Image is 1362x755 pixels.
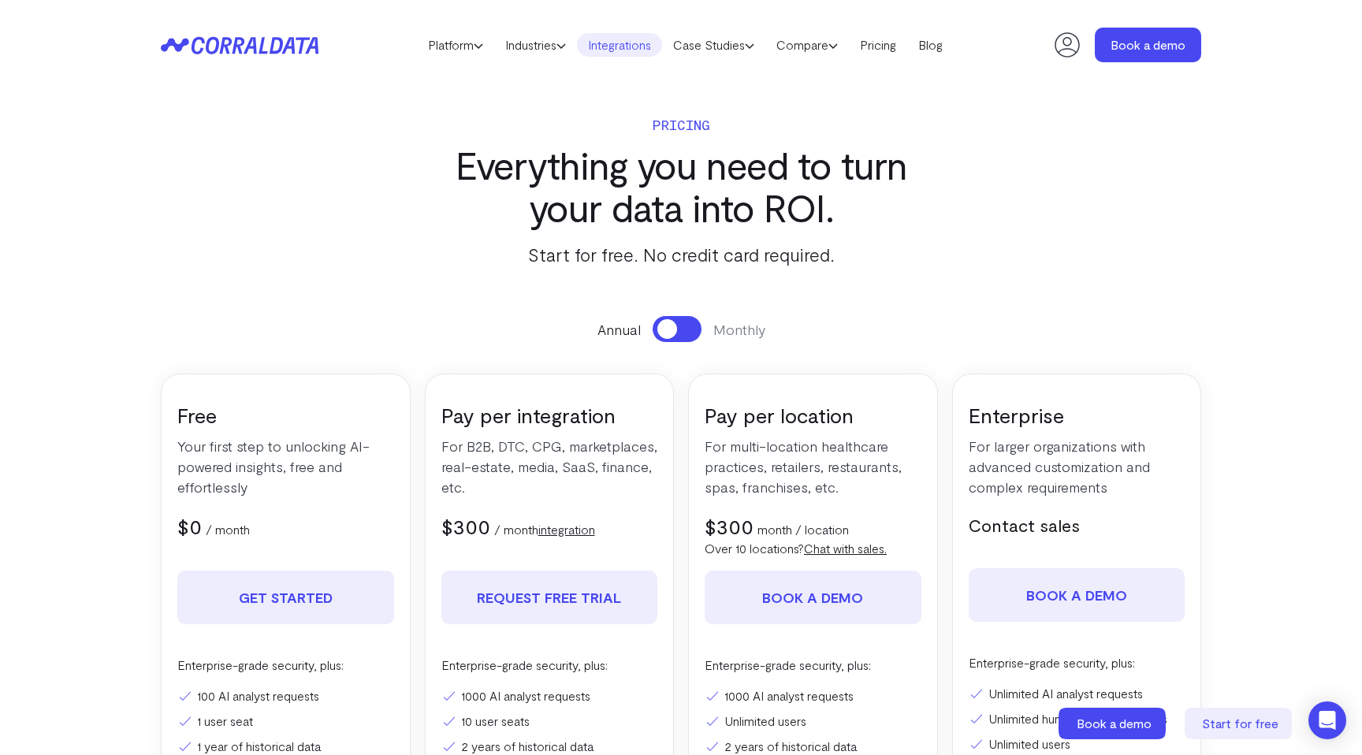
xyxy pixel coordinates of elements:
[907,33,954,57] a: Blog
[177,686,394,705] li: 100 AI analyst requests
[713,319,765,340] span: Monthly
[969,513,1185,537] h5: Contact sales
[969,402,1185,428] h3: Enterprise
[1202,716,1278,731] span: Start for free
[969,568,1185,622] a: Book a demo
[441,571,658,624] a: REQUEST FREE TRIAL
[765,33,849,57] a: Compare
[757,520,849,539] p: month / location
[425,143,937,229] h3: Everything you need to turn your data into ROI.
[1308,701,1346,739] div: Open Intercom Messenger
[494,33,577,57] a: Industries
[441,712,658,731] li: 10 user seats
[441,656,658,675] p: Enterprise-grade security, plus:
[969,735,1185,753] li: Unlimited users
[425,113,937,136] p: Pricing
[177,571,394,624] a: Get Started
[494,520,595,539] p: / month
[441,686,658,705] li: 1000 AI analyst requests
[441,436,658,497] p: For B2B, DTC, CPG, marketplaces, real-estate, media, SaaS, finance, etc.
[705,514,754,538] span: $300
[425,240,937,269] p: Start for free. No credit card required.
[705,571,921,624] a: Book a demo
[849,33,907,57] a: Pricing
[969,709,1185,728] li: Unlimited human analyst requests
[206,520,250,539] p: / month
[177,656,394,675] p: Enterprise-grade security, plus:
[441,402,658,428] h3: Pay per integration
[1185,708,1295,739] a: Start for free
[177,402,394,428] h3: Free
[705,539,921,558] p: Over 10 locations?
[705,686,921,705] li: 1000 AI analyst requests
[804,541,887,556] a: Chat with sales.
[969,684,1185,703] li: Unlimited AI analyst requests
[705,402,921,428] h3: Pay per location
[1077,716,1152,731] span: Book a demo
[705,712,921,731] li: Unlimited users
[177,712,394,731] li: 1 user seat
[417,33,494,57] a: Platform
[441,514,490,538] span: $300
[969,653,1185,672] p: Enterprise-grade security, plus:
[177,514,202,538] span: $0
[177,436,394,497] p: Your first step to unlocking AI-powered insights, free and effortlessly
[662,33,765,57] a: Case Studies
[577,33,662,57] a: Integrations
[969,436,1185,497] p: For larger organizations with advanced customization and complex requirements
[538,522,595,537] a: integration
[705,436,921,497] p: For multi-location healthcare practices, retailers, restaurants, spas, franchises, etc.
[1059,708,1169,739] a: Book a demo
[597,319,641,340] span: Annual
[1095,28,1201,62] a: Book a demo
[705,656,921,675] p: Enterprise-grade security, plus:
